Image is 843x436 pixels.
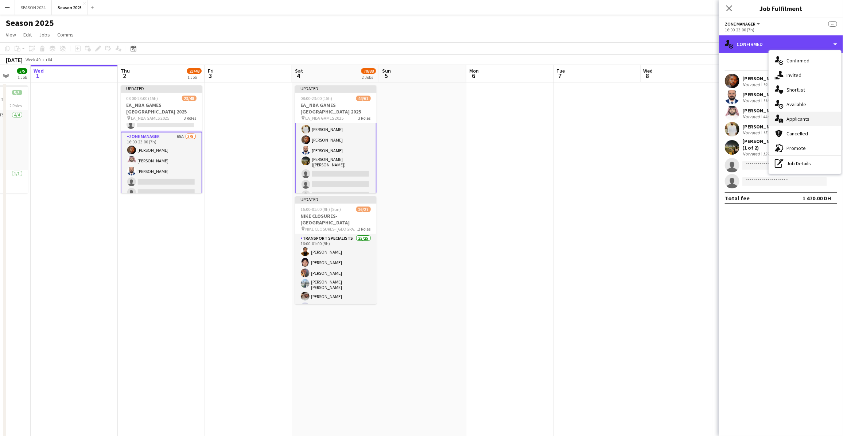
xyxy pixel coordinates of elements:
[17,68,27,74] span: 5/5
[642,72,653,80] span: 8
[45,57,52,62] div: +04
[742,138,825,151] div: [PERSON_NAME] ([PERSON_NAME]) (1 of 2)
[295,85,377,193] app-job-card: Updated08:00-23:00 (15h)44/61EA_NBA GAMES [GEOGRAPHIC_DATA] 2025 EA_NBA GAMES 20253 Roles Zone Ma...
[761,98,780,103] div: 116.7km
[301,207,341,212] span: 16:00-01:00 (9h) (Sun)
[761,82,778,87] div: 19.5km
[182,96,197,101] span: 23/48
[131,115,170,121] span: EA_NBA GAMES 2025
[54,30,77,39] a: Comms
[742,114,761,119] div: Not rated
[828,21,837,27] span: --
[23,31,32,38] span: Edit
[725,21,761,27] button: Zone Manager
[36,30,53,39] a: Jobs
[742,98,761,103] div: Not rated
[32,72,44,80] span: 1
[761,130,778,135] div: 15.9km
[15,0,52,15] button: SEASON 2024
[208,67,214,74] span: Fri
[121,85,202,193] app-job-card: Updated08:00-23:00 (15h)23/48EA_NBA GAMES [GEOGRAPHIC_DATA] 2025 EA_NBA GAMES 20253 Roles Zone Ma...
[761,114,772,119] div: 4km
[725,194,750,202] div: Total fee
[301,96,333,101] span: 08:00-23:00 (15h)
[356,207,371,212] span: 26/27
[295,111,377,203] app-card-role: Zone Manager67A4/716:00-23:00 (7h)[PERSON_NAME][PERSON_NAME][PERSON_NAME][PERSON_NAME] ([PERSON_N...
[742,75,781,82] div: [PERSON_NAME]
[786,101,806,108] span: Available
[644,67,653,74] span: Wed
[187,74,201,80] div: 1 Job
[121,102,202,115] h3: EA_NBA GAMES [GEOGRAPHIC_DATA] 2025
[786,72,801,78] span: Invited
[6,18,54,28] h1: Season 2025
[12,90,22,95] span: 5/5
[742,107,797,114] div: [PERSON_NAME] (1 of 2)
[121,67,130,74] span: Thu
[362,74,376,80] div: 2 Jobs
[295,102,377,115] h3: EA_NBA GAMES [GEOGRAPHIC_DATA] 2025
[742,123,797,130] div: [PERSON_NAME] (1 of 2)
[127,96,158,101] span: 08:00-23:00 (15h)
[295,196,377,202] div: Updated
[306,226,358,232] span: NIKE CLOSURES- [GEOGRAPHIC_DATA]
[187,68,202,74] span: 23/48
[786,86,805,93] span: Shortlist
[786,145,806,151] span: Promote
[786,116,809,122] span: Applicants
[742,151,761,157] div: Not rated
[20,30,35,39] a: Edit
[742,130,761,135] div: Not rated
[10,103,22,108] span: 2 Roles
[382,67,391,74] span: Sun
[361,68,376,74] span: 70/88
[18,74,27,80] div: 1 Job
[34,67,44,74] span: Wed
[725,21,755,27] span: Zone Manager
[52,0,88,15] button: Season 2025
[3,30,19,39] a: View
[121,85,202,91] div: Updated
[294,72,303,80] span: 4
[761,151,782,157] div: 1271.4km
[39,31,50,38] span: Jobs
[24,57,42,62] span: Week 40
[742,91,781,98] div: [PERSON_NAME]
[786,130,808,137] span: Cancelled
[356,96,371,101] span: 44/61
[381,72,391,80] span: 5
[719,35,843,53] div: Confirmed
[358,115,371,121] span: 3 Roles
[468,72,479,80] span: 6
[295,213,377,226] h3: NIKE CLOSURES- [GEOGRAPHIC_DATA]
[57,31,74,38] span: Comms
[120,72,130,80] span: 2
[742,82,761,87] div: Not rated
[6,31,16,38] span: View
[6,56,23,63] div: [DATE]
[469,67,479,74] span: Mon
[786,57,809,64] span: Confirmed
[555,72,565,80] span: 7
[358,226,371,232] span: 2 Roles
[121,132,202,200] app-card-role: Zone Manager65A3/516:00-23:00 (7h)[PERSON_NAME][PERSON_NAME][PERSON_NAME]
[207,72,214,80] span: 3
[295,85,377,91] div: Updated
[295,196,377,304] app-job-card: Updated16:00-01:00 (9h) (Sun)26/27NIKE CLOSURES- [GEOGRAPHIC_DATA] NIKE CLOSURES- [GEOGRAPHIC_DAT...
[719,4,843,13] h3: Job Fulfilment
[306,115,344,121] span: EA_NBA GAMES 2025
[184,115,197,121] span: 3 Roles
[803,194,831,202] div: 1 470.00 DH
[725,27,837,32] div: 16:00-23:00 (7h)
[769,156,841,171] div: Job Details
[295,67,303,74] span: Sat
[556,67,565,74] span: Tue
